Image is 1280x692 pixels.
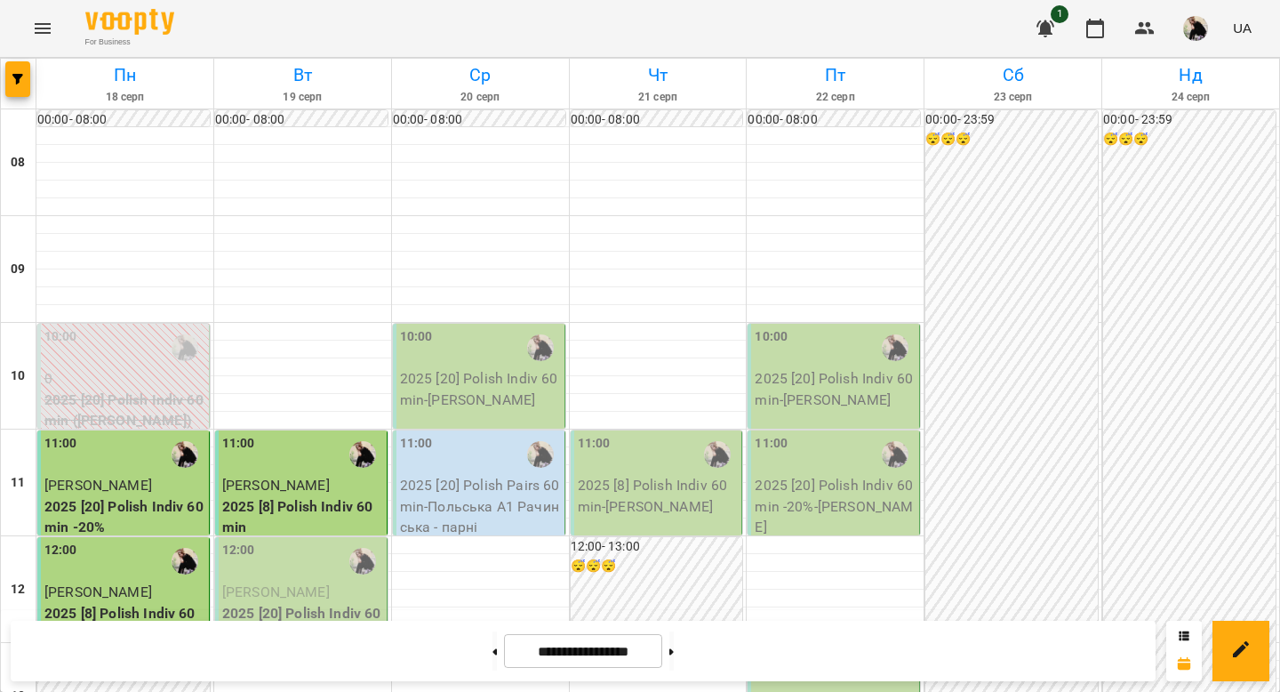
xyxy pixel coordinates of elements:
[172,548,198,575] img: Софія Рачинська (п)
[927,89,1099,106] h6: 23 серп
[925,110,1098,130] h6: 00:00 - 23:59
[925,130,1098,149] h6: 😴😴😴
[1105,61,1276,89] h6: Нд
[571,110,743,130] h6: 00:00 - 08:00
[1105,89,1276,106] h6: 24 серп
[11,473,25,493] h6: 11
[400,368,561,410] p: 2025 [20] Polish Indiv 60 min - [PERSON_NAME]
[39,89,211,106] h6: 18 серп
[222,496,383,538] p: 2025 [8] Polish Indiv 60 min
[11,260,25,279] h6: 09
[349,441,376,468] img: Софія Рачинська (п)
[1233,19,1252,37] span: UA
[44,583,152,600] span: [PERSON_NAME]
[400,434,433,454] label: 11:00
[882,334,908,361] img: Софія Рачинська (п)
[44,434,77,454] label: 11:00
[11,366,25,386] h6: 10
[527,334,554,361] img: Софія Рачинська (п)
[400,327,433,347] label: 10:00
[755,368,916,410] p: 2025 [20] Polish Indiv 60 min - [PERSON_NAME]
[704,441,731,468] img: Софія Рачинська (п)
[927,61,1099,89] h6: Сб
[44,496,205,538] p: 2025 [20] Polish Indiv 60 min -20%
[571,537,743,557] h6: 12:00 - 13:00
[755,327,788,347] label: 10:00
[222,434,255,454] label: 11:00
[395,89,566,106] h6: 20 серп
[749,89,921,106] h6: 22 серп
[44,327,77,347] label: 10:00
[44,368,205,390] p: 0
[222,603,383,645] p: 2025 [20] Polish Indiv 60 min
[44,477,152,494] span: [PERSON_NAME]
[217,61,388,89] h6: Вт
[755,475,916,538] p: 2025 [20] Polish Indiv 60 min -20% - [PERSON_NAME]
[1103,130,1276,149] h6: 😴😴😴
[85,36,174,48] span: For Business
[571,557,743,576] h6: 😴😴😴
[11,580,25,599] h6: 12
[37,110,210,130] h6: 00:00 - 08:00
[217,89,388,106] h6: 19 серп
[1183,16,1208,41] img: 0c6ed0329b7ca94bd5cec2515854a76a.JPG
[222,583,330,600] span: [PERSON_NAME]
[572,89,744,106] h6: 21 серп
[1051,5,1068,23] span: 1
[755,434,788,454] label: 11:00
[349,548,376,575] img: Софія Рачинська (п)
[39,61,211,89] h6: Пн
[527,441,554,468] img: Софія Рачинська (п)
[44,390,205,431] p: 2025 [20] Polish Indiv 60 min ([PERSON_NAME])
[85,9,174,35] img: Voopty Logo
[395,61,566,89] h6: Ср
[1226,12,1259,44] button: UA
[44,541,77,560] label: 12:00
[400,475,561,538] p: 2025 [20] Polish Pairs 60 min - Польська А1 Рачинська - парні
[21,7,64,50] button: Menu
[572,61,744,89] h6: Чт
[11,153,25,173] h6: 08
[222,541,255,560] label: 12:00
[222,477,330,494] span: [PERSON_NAME]
[393,110,565,130] h6: 00:00 - 08:00
[44,603,205,645] p: 2025 [8] Polish Indiv 60 min
[172,441,198,468] img: Софія Рачинська (п)
[1103,110,1276,130] h6: 00:00 - 23:59
[578,434,611,454] label: 11:00
[882,441,908,468] img: Софія Рачинська (п)
[215,110,388,130] h6: 00:00 - 08:00
[172,334,198,361] img: Софія Рачинська (п)
[578,475,739,517] p: 2025 [8] Polish Indiv 60 min - [PERSON_NAME]
[748,110,920,130] h6: 00:00 - 08:00
[749,61,921,89] h6: Пт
